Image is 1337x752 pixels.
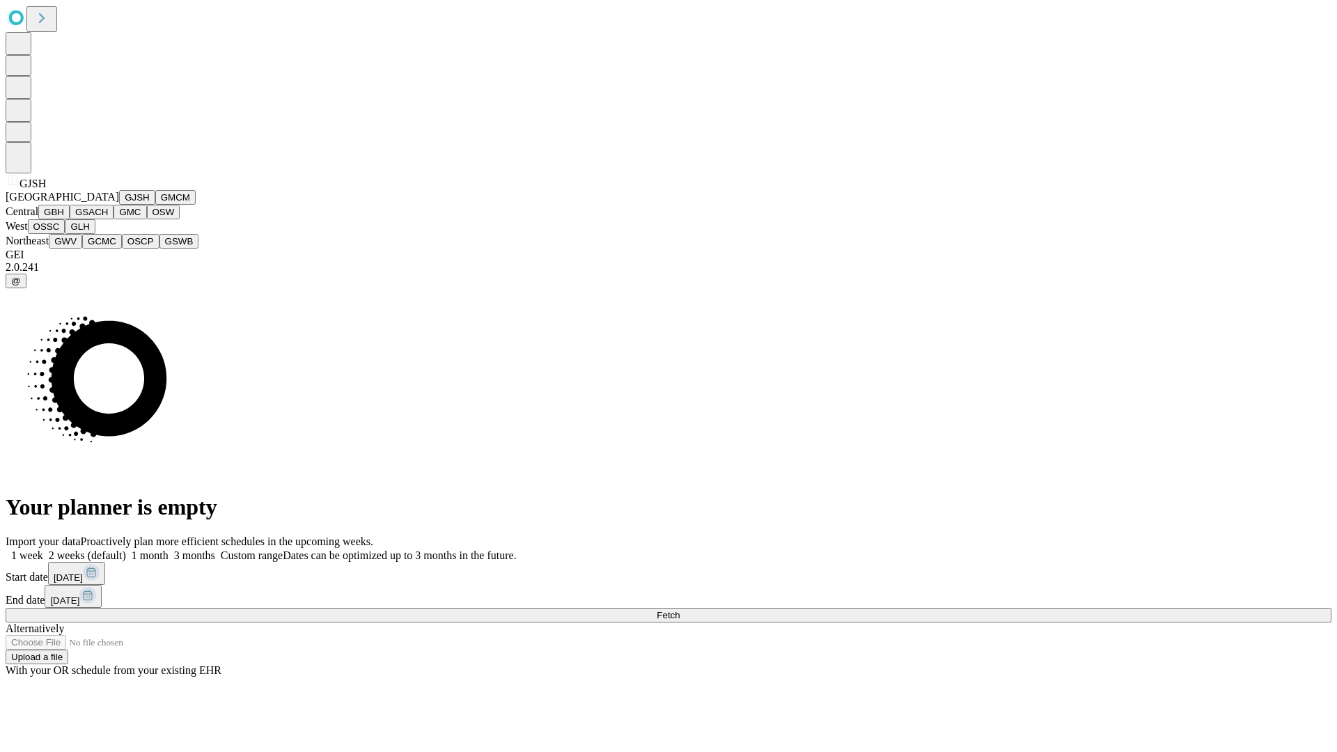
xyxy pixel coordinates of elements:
[6,249,1331,261] div: GEI
[6,235,49,246] span: Northeast
[49,234,82,249] button: GWV
[82,234,122,249] button: GCMC
[6,494,1331,520] h1: Your planner is empty
[65,219,95,234] button: GLH
[19,178,46,189] span: GJSH
[122,234,159,249] button: OSCP
[6,664,221,676] span: With your OR schedule from your existing EHR
[38,205,70,219] button: GBH
[28,219,65,234] button: OSSC
[54,572,83,583] span: [DATE]
[657,610,680,620] span: Fetch
[6,191,119,203] span: [GEOGRAPHIC_DATA]
[6,261,1331,274] div: 2.0.241
[174,549,215,561] span: 3 months
[6,650,68,664] button: Upload a file
[6,220,28,232] span: West
[6,562,1331,585] div: Start date
[159,234,199,249] button: GSWB
[6,535,81,547] span: Import your data
[6,274,26,288] button: @
[132,549,169,561] span: 1 month
[119,190,155,205] button: GJSH
[11,549,43,561] span: 1 week
[6,205,38,217] span: Central
[221,549,283,561] span: Custom range
[114,205,146,219] button: GMC
[81,535,373,547] span: Proactively plan more efficient schedules in the upcoming weeks.
[6,608,1331,622] button: Fetch
[11,276,21,286] span: @
[6,622,64,634] span: Alternatively
[70,205,114,219] button: GSACH
[50,595,79,606] span: [DATE]
[283,549,516,561] span: Dates can be optimized up to 3 months in the future.
[155,190,196,205] button: GMCM
[49,549,126,561] span: 2 weeks (default)
[48,562,105,585] button: [DATE]
[6,585,1331,608] div: End date
[45,585,102,608] button: [DATE]
[147,205,180,219] button: OSW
